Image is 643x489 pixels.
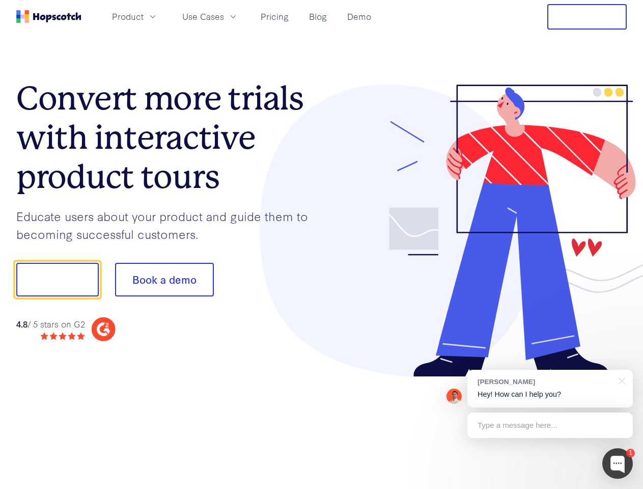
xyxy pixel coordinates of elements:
div: / 5 stars on G2 [16,318,85,331]
a: Demo [343,8,375,25]
h1: Convert more trials with interactive product tours [16,79,322,196]
div: 1 [626,449,635,457]
div: Type a message here... [467,413,633,438]
p: Educate users about your product and guide them to becoming successful customers. [16,207,322,242]
strong: 4.8 [16,318,27,330]
span: Use Cases [182,10,224,23]
a: Blog [305,8,331,25]
div: [PERSON_NAME] [478,377,612,387]
p: Hey! How can I help you? [478,389,623,400]
button: Free Trial [547,4,627,30]
a: Pricing [257,8,293,25]
a: Home [16,10,81,23]
img: Mark Spera [446,389,462,404]
button: Book a demo [115,263,214,296]
span: Product [112,10,144,23]
button: Product [106,8,164,25]
button: Show me! [16,263,99,296]
button: Use Cases [176,8,244,25]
